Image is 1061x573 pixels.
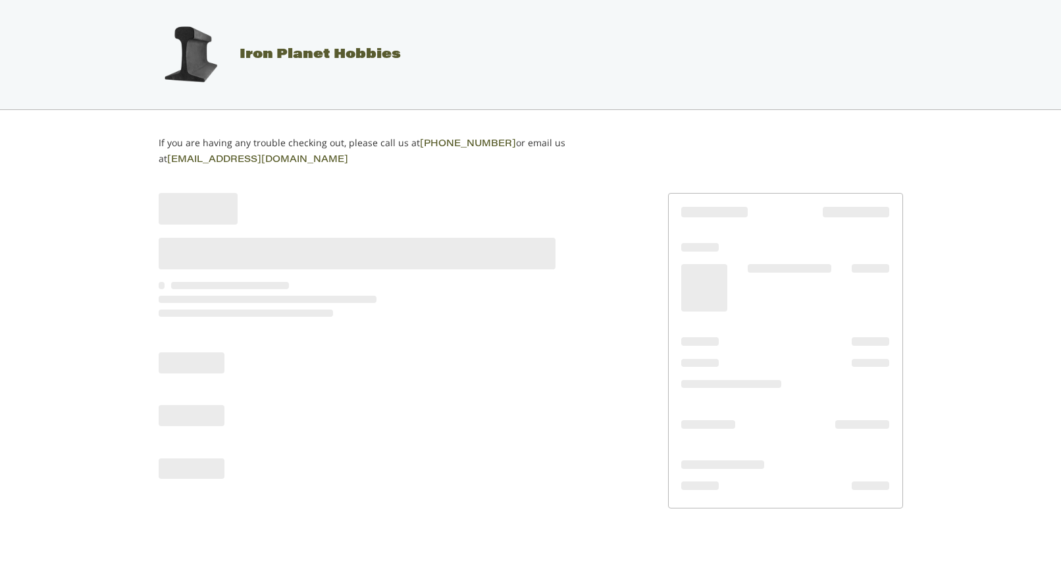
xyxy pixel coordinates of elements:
a: [PHONE_NUMBER] [420,140,516,149]
a: Iron Planet Hobbies [144,48,401,61]
p: If you are having any trouble checking out, please call us at or email us at [159,136,607,167]
img: Iron Planet Hobbies [157,22,223,88]
span: Iron Planet Hobbies [240,48,401,61]
a: [EMAIL_ADDRESS][DOMAIN_NAME] [167,155,348,165]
